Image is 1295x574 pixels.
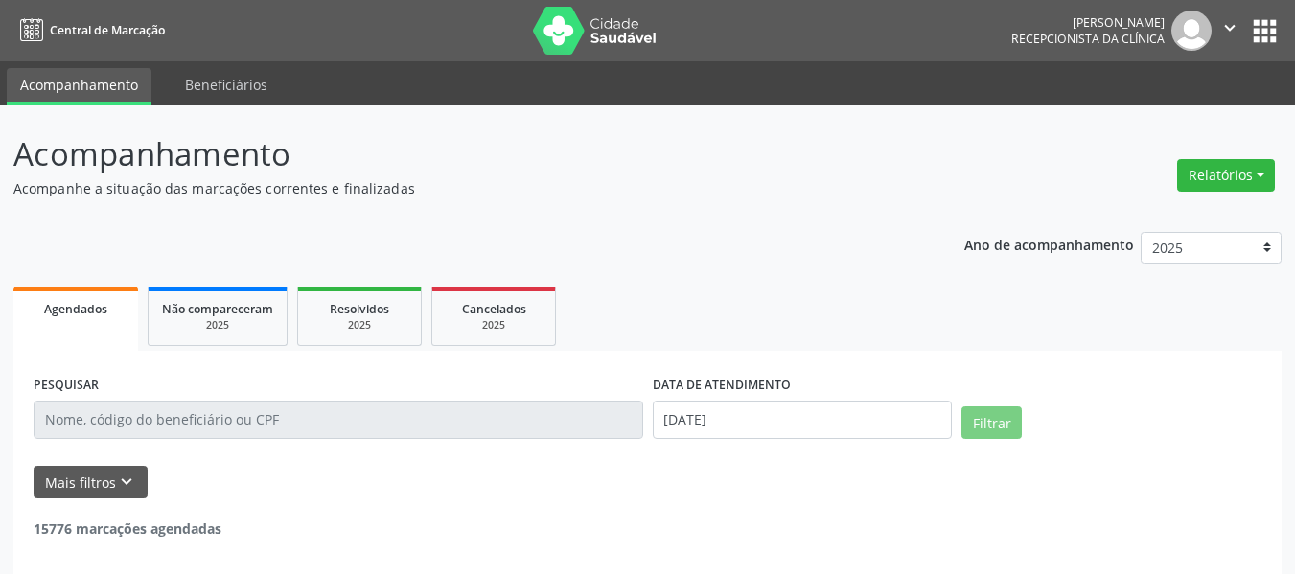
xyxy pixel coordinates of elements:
label: PESQUISAR [34,371,99,401]
strong: 15776 marcações agendadas [34,519,221,538]
p: Ano de acompanhamento [964,232,1134,256]
a: Central de Marcação [13,14,165,46]
input: Selecione um intervalo [653,401,953,439]
span: Central de Marcação [50,22,165,38]
button: Mais filtroskeyboard_arrow_down [34,466,148,499]
button: apps [1248,14,1282,48]
a: Beneficiários [172,68,281,102]
label: DATA DE ATENDIMENTO [653,371,791,401]
span: Recepcionista da clínica [1011,31,1165,47]
span: Resolvidos [330,301,389,317]
span: Cancelados [462,301,526,317]
input: Nome, código do beneficiário ou CPF [34,401,643,439]
i:  [1219,17,1240,38]
div: 2025 [446,318,542,333]
button: Filtrar [961,406,1022,439]
span: Não compareceram [162,301,273,317]
p: Acompanhe a situação das marcações correntes e finalizadas [13,178,901,198]
div: 2025 [312,318,407,333]
button:  [1212,11,1248,51]
div: [PERSON_NAME] [1011,14,1165,31]
i: keyboard_arrow_down [116,471,137,493]
button: Relatórios [1177,159,1275,192]
a: Acompanhamento [7,68,151,105]
img: img [1171,11,1212,51]
p: Acompanhamento [13,130,901,178]
span: Agendados [44,301,107,317]
div: 2025 [162,318,273,333]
